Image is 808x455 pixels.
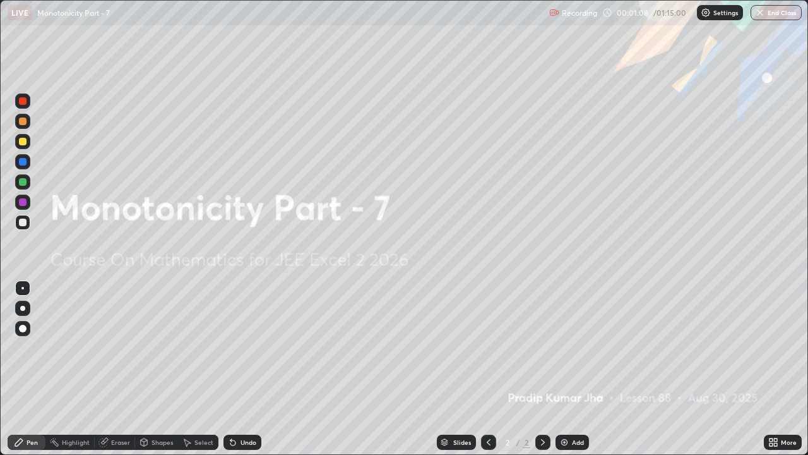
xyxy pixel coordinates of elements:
div: 2 [523,437,530,448]
p: Monotonicity Part - 7 [37,8,110,18]
div: Eraser [111,439,130,446]
img: add-slide-button [559,437,569,447]
div: 2 [501,439,514,446]
div: Slides [453,439,471,446]
div: Select [194,439,213,446]
div: / [516,439,520,446]
img: end-class-cross [755,8,765,18]
div: Undo [241,439,256,446]
button: End Class [751,5,802,20]
div: Add [572,439,584,446]
div: Highlight [62,439,90,446]
div: More [781,439,797,446]
div: Pen [27,439,38,446]
p: LIVE [11,8,28,18]
img: class-settings-icons [701,8,711,18]
p: Recording [562,8,597,18]
p: Settings [713,9,738,16]
img: recording.375f2c34.svg [549,8,559,18]
div: Shapes [151,439,173,446]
